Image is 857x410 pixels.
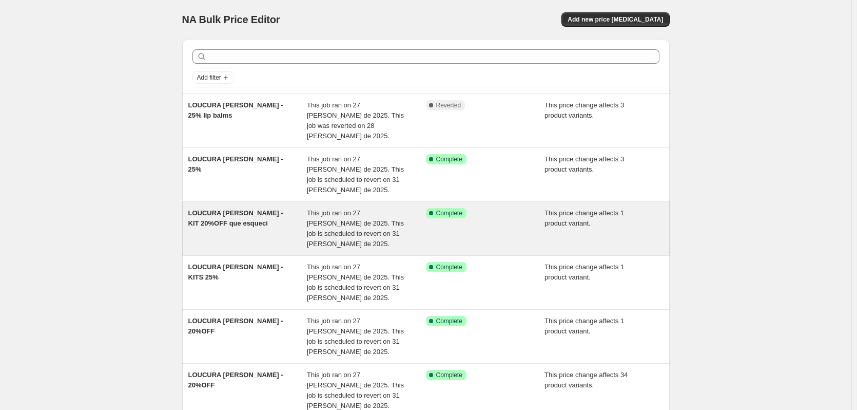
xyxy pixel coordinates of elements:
span: This price change affects 3 product variants. [544,155,624,173]
span: LOUCURA [PERSON_NAME] - 25% [188,155,283,173]
span: This job ran on 27 [PERSON_NAME] de 2025. This job is scheduled to revert on 31 [PERSON_NAME] de ... [307,371,404,409]
span: Complete [436,317,462,325]
span: This price change affects 1 product variant. [544,209,624,227]
span: LOUCURA [PERSON_NAME] - 20%OFF [188,317,283,335]
span: This price change affects 34 product variants. [544,371,628,389]
span: This job ran on 27 [PERSON_NAME] de 2025. This job is scheduled to revert on 31 [PERSON_NAME] de ... [307,263,404,302]
span: Add new price [MEDICAL_DATA] [568,15,663,24]
span: LOUCURA [PERSON_NAME] - KITS 25% [188,263,283,281]
span: This job ran on 27 [PERSON_NAME] de 2025. This job is scheduled to revert on 31 [PERSON_NAME] de ... [307,209,404,248]
span: This job ran on 27 [PERSON_NAME] de 2025. This job was reverted on 28 [PERSON_NAME] de 2025. [307,101,404,140]
span: This price change affects 3 product variants. [544,101,624,119]
span: This job ran on 27 [PERSON_NAME] de 2025. This job is scheduled to revert on 31 [PERSON_NAME] de ... [307,155,404,194]
span: This job ran on 27 [PERSON_NAME] de 2025. This job is scheduled to revert on 31 [PERSON_NAME] de ... [307,317,404,356]
span: Complete [436,263,462,271]
span: Add filter [197,73,221,82]
span: This price change affects 1 product variant. [544,317,624,335]
span: LOUCURA [PERSON_NAME] - 20%OFF [188,371,283,389]
span: Complete [436,209,462,217]
span: Complete [436,155,462,163]
button: Add new price [MEDICAL_DATA] [561,12,669,27]
span: Reverted [436,101,461,109]
span: Complete [436,371,462,379]
button: Add filter [192,71,233,84]
span: NA Bulk Price Editor [182,14,280,25]
span: LOUCURA [PERSON_NAME] - KIT 20%OFF que esqueci [188,209,283,227]
span: This price change affects 1 product variant. [544,263,624,281]
span: LOUCURA [PERSON_NAME] - 25% lip balms [188,101,283,119]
